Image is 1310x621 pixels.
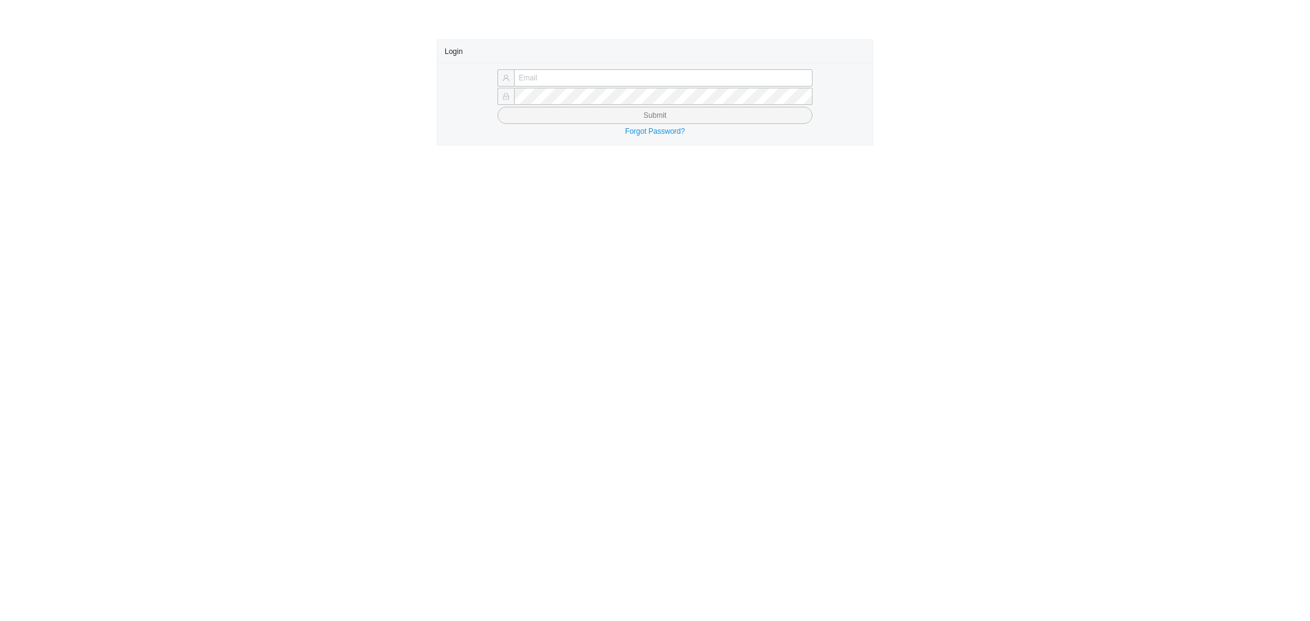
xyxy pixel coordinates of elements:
[625,127,685,136] a: Forgot Password?
[514,69,813,87] input: Email
[502,93,510,100] span: lock
[497,107,813,124] button: Submit
[445,40,865,63] div: Login
[502,74,510,82] span: user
